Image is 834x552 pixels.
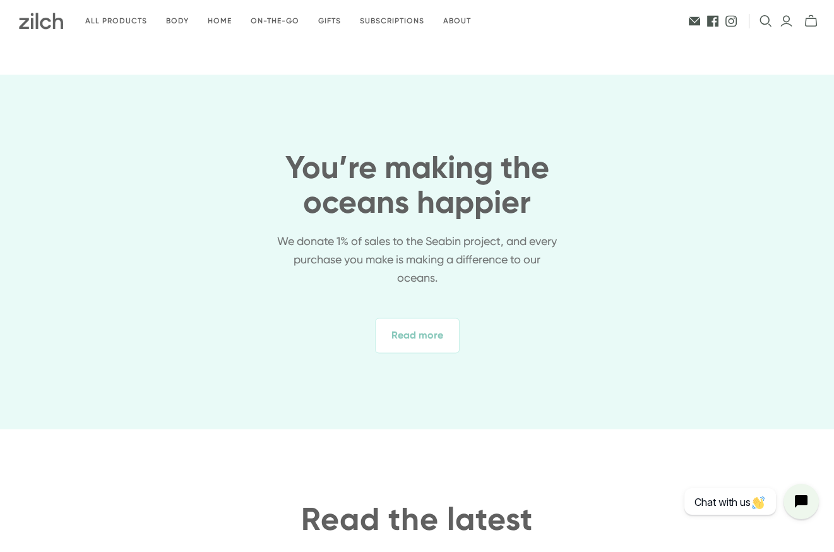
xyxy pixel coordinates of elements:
[76,6,157,36] a: All products
[274,232,560,287] p: We donate 1% of sales to the Seabin project, and every purchase you make is making a difference t...
[760,15,772,27] button: Open search
[780,14,793,28] a: Login
[241,6,309,36] a: On-the-go
[274,150,560,220] h2: You’re making the oceans happier
[434,6,480,36] a: About
[309,6,350,36] a: Gifts
[198,6,241,36] a: Home
[350,6,434,36] a: Subscriptions
[157,6,198,36] a: Body
[43,501,791,536] h2: Read the latest
[801,14,821,28] button: mini-cart-toggle
[375,318,460,353] a: Read more
[19,13,63,29] img: Zilch has done the hard yards and handpicked the best ethical and sustainable products for you an...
